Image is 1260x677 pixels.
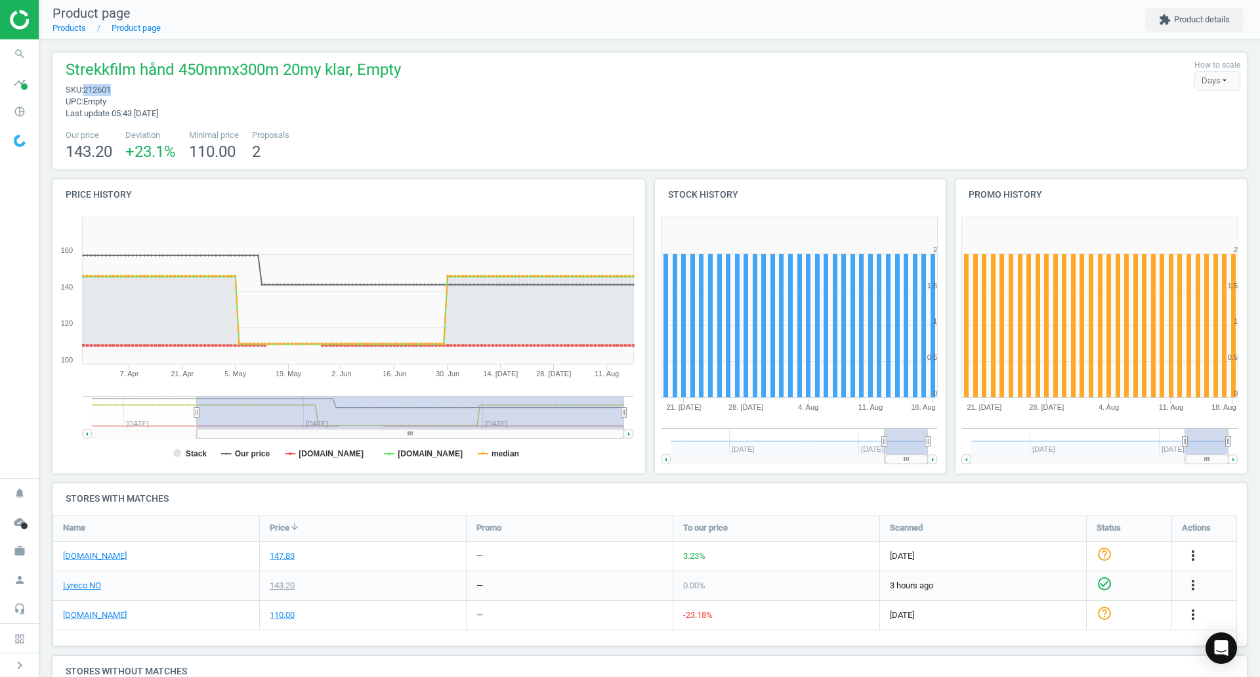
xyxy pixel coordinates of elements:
[1185,548,1201,565] button: more_vert
[7,538,32,563] i: work
[1097,522,1121,534] span: Status
[61,319,73,327] text: 120
[858,403,882,411] tspan: 11. Aug
[270,550,295,562] div: 147.83
[683,522,728,534] span: To our price
[7,510,32,535] i: cloud_done
[927,353,936,361] text: 0.5
[1182,522,1211,534] span: Actions
[83,85,111,95] span: 212601
[1185,548,1201,563] i: more_vert
[7,70,32,95] i: timeline
[1211,403,1236,411] tspan: 18. Aug
[186,449,207,458] tspan: Stack
[1029,403,1064,411] tspan: 28. [DATE]
[7,596,32,621] i: headset_mic
[1145,8,1244,32] button: extensionProduct details
[12,657,28,673] i: chevron_right
[61,283,73,291] text: 140
[276,370,302,378] tspan: 19. May
[63,609,127,621] a: [DOMAIN_NAME]
[7,567,32,592] i: person
[436,370,459,378] tspan: 30. Jun
[933,246,936,253] text: 2
[189,129,239,141] span: Minimal price
[61,356,73,364] text: 100
[125,142,176,161] span: +23.1 %
[7,481,32,506] i: notifications
[66,108,158,118] span: Last update 05:43 [DATE]
[3,657,36,674] button: chevron_right
[63,580,101,592] a: Lyreco NO
[476,609,483,621] div: —
[1234,246,1238,253] text: 2
[536,370,571,378] tspan: 28. [DATE]
[14,135,26,147] img: wGWNvw8QSZomAAAAABJRU5ErkJggg==
[383,370,406,378] tspan: 16. Jun
[927,282,936,290] text: 1.5
[1185,607,1201,624] button: more_vert
[666,403,701,411] tspan: 21. [DATE]
[683,551,705,561] span: 3.23 %
[112,23,161,33] a: Product page
[66,129,112,141] span: Our price
[483,370,518,378] tspan: 14. [DATE]
[52,5,131,21] span: Product page
[492,449,519,458] tspan: median
[1234,317,1238,325] text: 1
[1194,71,1240,91] div: Days
[655,179,946,210] h4: Stock history
[52,23,86,33] a: Products
[1099,403,1119,411] tspan: 4. Aug
[1185,577,1201,594] button: more_vert
[270,580,295,592] div: 143.20
[728,403,763,411] tspan: 28. [DATE]
[476,580,483,592] div: —
[63,522,85,534] span: Name
[1206,632,1237,664] div: Open Intercom Messenger
[224,370,247,378] tspan: 5. May
[7,41,32,66] i: search
[1234,389,1238,397] text: 0
[171,370,194,378] tspan: 21. Apr
[1194,60,1240,71] label: How to scale
[52,179,645,210] h4: Price history
[66,59,401,84] span: Strekkfilm hånd 450mmx300m 20my klar, Empty
[967,403,1002,411] tspan: 21. [DATE]
[125,129,176,141] span: Deviation
[911,403,935,411] tspan: 18. Aug
[235,449,270,458] tspan: Our price
[1159,403,1183,411] tspan: 11. Aug
[595,370,619,378] tspan: 11. Aug
[1097,576,1112,592] i: check_circle_outline
[7,99,32,124] i: pie_chart_outlined
[683,610,713,620] span: -23.18 %
[252,129,289,141] span: Proposals
[52,483,1247,514] h4: Stores with matches
[66,142,112,161] span: 143.20
[398,449,463,458] tspan: [DOMAIN_NAME]
[955,179,1247,210] h4: Promo history
[270,522,289,534] span: Price
[66,97,83,106] span: upc :
[890,580,1076,592] span: 3 hours ago
[890,522,923,534] span: Scanned
[1097,605,1112,621] i: help_outline
[1228,282,1238,290] text: 1.5
[1097,546,1112,562] i: help_outline
[797,403,818,411] tspan: 4. Aug
[63,550,127,562] a: [DOMAIN_NAME]
[331,370,351,378] tspan: 2. Jun
[476,522,501,534] span: Promo
[10,10,103,30] img: ajHJNr6hYgQAAAAASUVORK5CYII=
[1185,607,1201,622] i: more_vert
[83,97,106,106] span: Empty
[66,85,83,95] span: sku :
[933,389,936,397] text: 0
[1185,577,1201,593] i: more_vert
[270,609,295,621] div: 110.00
[683,580,705,590] span: 0.00 %
[476,550,483,562] div: —
[120,370,139,378] tspan: 7. Apr
[933,317,936,325] text: 1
